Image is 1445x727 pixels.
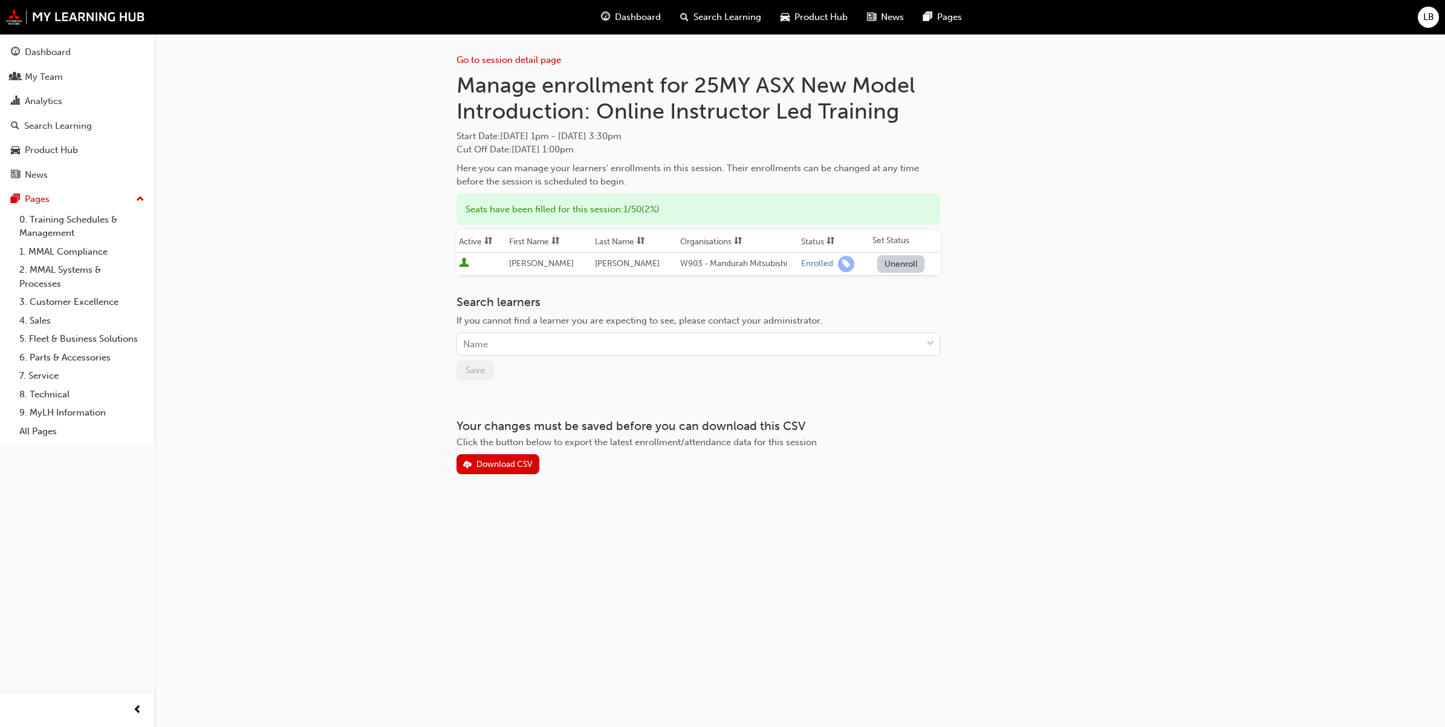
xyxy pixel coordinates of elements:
[914,5,972,30] a: pages-iconPages
[466,365,485,376] span: Save
[507,230,593,253] th: Toggle SortBy
[456,437,817,448] span: Click the button below to export the latest enrollment/attendance data for this session
[794,10,848,24] span: Product Hub
[456,72,940,125] h1: Manage enrollment for 25MY ASX New Model Introduction: Online Instructor Led Training
[926,336,935,352] span: down-icon
[5,164,149,186] a: News
[456,194,940,226] div: Seats have been filled for this session : 1 / 50 ( 2% )
[680,10,689,25] span: search-icon
[671,5,771,30] a: search-iconSearch Learning
[551,236,560,247] span: sorting-icon
[615,10,661,24] span: Dashboard
[15,243,149,261] a: 1. MMAL Compliance
[25,70,63,84] div: My Team
[11,145,20,156] span: car-icon
[15,348,149,367] a: 6. Parts & Accessories
[25,143,78,157] div: Product Hub
[15,330,149,348] a: 5. Fleet & Business Solutions
[25,45,71,59] div: Dashboard
[857,5,914,30] a: news-iconNews
[456,454,540,474] button: Download CSV
[734,236,742,247] span: sorting-icon
[456,161,940,189] div: Here you can manage your learners' enrollments in this session. Their enrollments can be changed ...
[693,10,761,24] span: Search Learning
[15,422,149,441] a: All Pages
[5,188,149,210] button: Pages
[1418,7,1439,28] button: LB
[509,258,574,269] span: [PERSON_NAME]
[595,258,660,269] span: [PERSON_NAME]
[25,94,62,108] div: Analytics
[5,139,149,161] a: Product Hub
[463,460,472,471] span: download-icon
[456,295,940,309] h3: Search learners
[591,5,671,30] a: guage-iconDashboard
[459,258,469,270] span: User is active
[877,255,924,273] button: Unenroll
[15,367,149,385] a: 7. Service
[136,192,144,207] span: up-icon
[5,41,149,64] a: Dashboard
[6,9,145,25] img: mmal
[11,121,19,132] span: search-icon
[799,230,870,253] th: Toggle SortBy
[463,337,488,351] div: Name
[15,385,149,404] a: 8. Technical
[680,257,796,271] div: W903 - Mandurah Mitsubishi
[15,261,149,293] a: 2. MMAL Systems & Processes
[5,90,149,112] a: Analytics
[1423,10,1434,24] span: LB
[11,72,20,83] span: people-icon
[5,66,149,88] a: My Team
[593,230,678,253] th: Toggle SortBy
[11,47,20,58] span: guage-icon
[838,256,854,272] span: learningRecordVerb_ENROLL-icon
[801,258,833,270] div: Enrolled
[5,115,149,137] a: Search Learning
[456,54,561,65] a: Go to session detail page
[781,10,790,25] span: car-icon
[826,236,835,247] span: sorting-icon
[15,293,149,311] a: 3. Customer Excellence
[637,236,645,247] span: sorting-icon
[5,39,149,188] button: DashboardMy TeamAnalyticsSearch LearningProduct HubNews
[881,10,904,24] span: News
[456,230,507,253] th: Toggle SortBy
[923,10,932,25] span: pages-icon
[456,315,822,326] span: If you cannot find a learner you are expecting to see, please contact your administrator.
[867,10,876,25] span: news-icon
[456,129,940,143] span: Start Date :
[456,419,940,433] h3: Your changes must be saved before you can download this CSV
[133,703,142,718] span: prev-icon
[11,96,20,107] span: chart-icon
[25,192,50,206] div: Pages
[11,194,20,205] span: pages-icon
[15,311,149,330] a: 4. Sales
[11,170,20,181] span: news-icon
[25,168,48,182] div: News
[870,230,940,253] th: Set Status
[678,230,799,253] th: Toggle SortBy
[601,10,610,25] span: guage-icon
[500,131,622,142] span: [DATE] 1pm - [DATE] 3:30pm
[15,403,149,422] a: 9. MyLH Information
[15,210,149,243] a: 0. Training Schedules & Management
[937,10,962,24] span: Pages
[456,360,494,380] button: Save
[476,459,533,469] div: Download CSV
[484,236,493,247] span: sorting-icon
[24,119,92,133] div: Search Learning
[771,5,857,30] a: car-iconProduct Hub
[456,144,574,155] span: Cut Off Date : [DATE] 1:00pm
